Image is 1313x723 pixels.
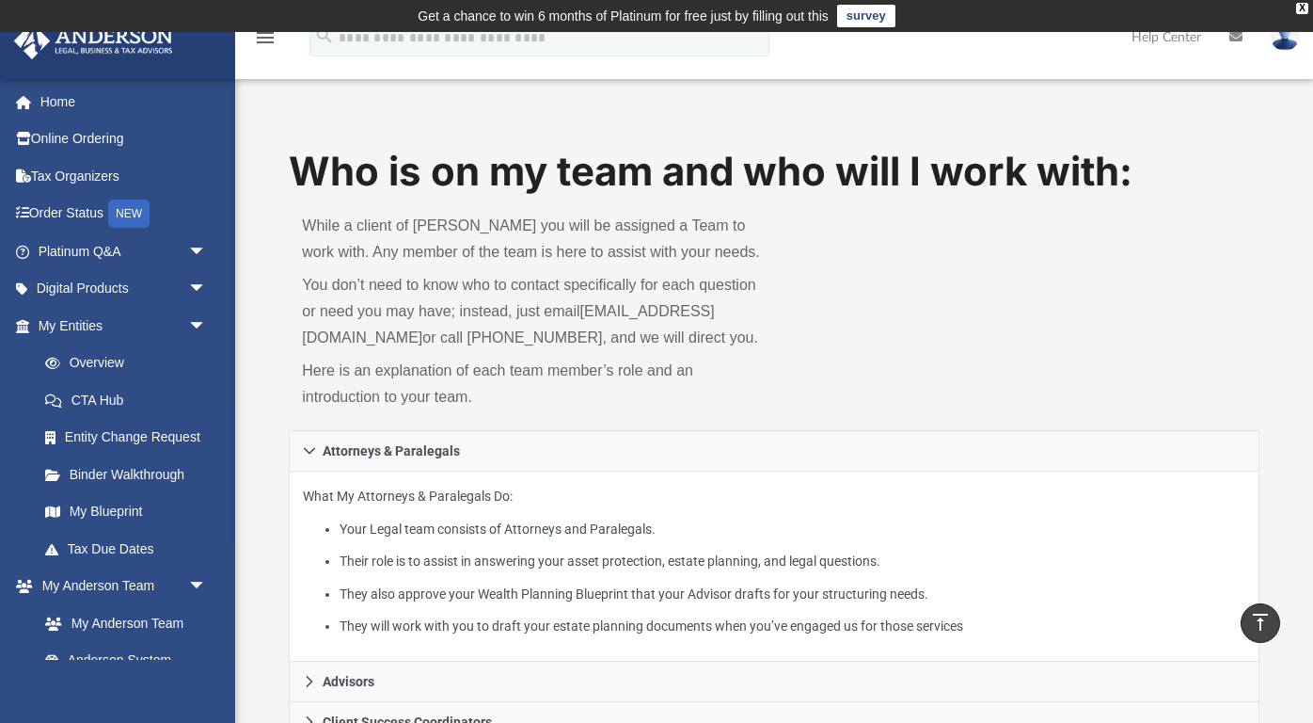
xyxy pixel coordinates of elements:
a: [EMAIL_ADDRESS][DOMAIN_NAME] [302,303,714,345]
span: Advisors [323,675,374,688]
li: They will work with you to draft your estate planning documents when you’ve engaged us for those ... [340,615,1244,638]
span: Attorneys & Paralegals [323,444,460,458]
a: My Entitiesarrow_drop_down [13,307,235,345]
p: Here is an explanation of each team member’s role and an introduction to your team. [302,358,761,410]
a: Advisors [289,662,1258,702]
li: Your Legal team consists of Attorneys and Paralegals. [340,518,1244,541]
a: Overview [26,345,235,382]
a: Home [13,83,235,120]
span: arrow_drop_down [188,270,226,309]
li: They also approve your Wealth Planning Blueprint that your Advisor drafts for your structuring ne... [340,583,1244,606]
i: menu [254,26,277,49]
i: vertical_align_top [1249,611,1272,634]
a: Tax Organizers [13,157,235,195]
span: arrow_drop_down [188,233,226,271]
img: User Pic [1271,24,1299,51]
a: My Anderson Team [26,604,216,642]
a: My Anderson Teamarrow_drop_down [13,568,226,605]
a: Binder Walkthrough [26,456,235,493]
p: While a client of [PERSON_NAME] you will be assigned a Team to work with. Any member of the team ... [302,213,761,265]
a: survey [837,5,895,27]
span: arrow_drop_down [188,568,226,606]
p: You don’t need to know who to contact specifically for each question or need you may have; instea... [302,272,761,351]
li: Their role is to assist in answering your asset protection, estate planning, and legal questions. [340,550,1244,573]
a: Order StatusNEW [13,195,235,233]
div: Get a chance to win 6 months of Platinum for free just by filling out this [418,5,829,27]
a: Digital Productsarrow_drop_down [13,270,235,308]
div: NEW [108,200,150,228]
span: arrow_drop_down [188,307,226,345]
h1: Who is on my team and who will I work with: [289,144,1258,200]
a: Attorneys & Paralegals [289,430,1258,472]
a: menu [254,36,277,49]
a: Entity Change Request [26,419,235,457]
a: Platinum Q&Aarrow_drop_down [13,233,235,270]
div: Attorneys & Paralegals [289,472,1258,663]
a: Anderson System [26,642,226,680]
div: close [1296,3,1308,14]
a: CTA Hub [26,381,235,419]
img: Anderson Advisors Platinum Portal [8,23,179,59]
a: My Blueprint [26,493,226,531]
i: search [314,25,335,46]
a: Online Ordering [13,120,235,158]
a: vertical_align_top [1241,603,1280,643]
p: What My Attorneys & Paralegals Do: [303,485,1244,638]
a: Tax Due Dates [26,530,235,568]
